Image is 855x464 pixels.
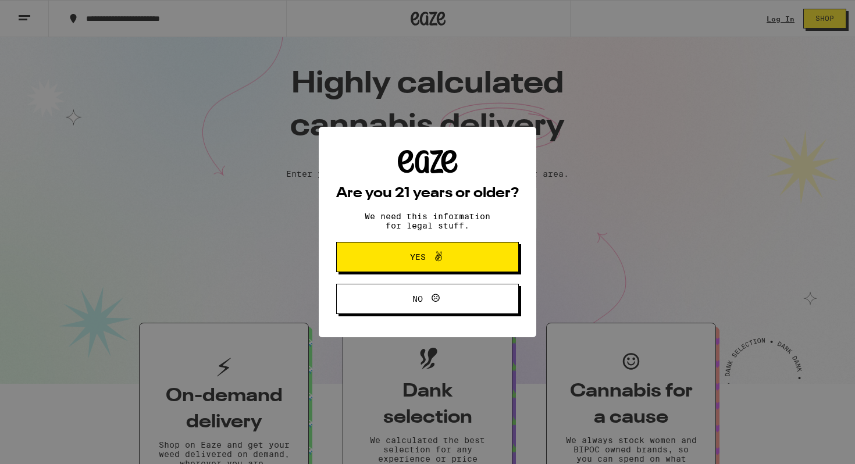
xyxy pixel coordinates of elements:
[7,8,84,17] span: Hi. Need any help?
[336,284,519,314] button: No
[336,242,519,272] button: Yes
[355,212,500,230] p: We need this information for legal stuff.
[412,295,423,303] span: No
[336,187,519,201] h2: Are you 21 years or older?
[410,253,426,261] span: Yes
